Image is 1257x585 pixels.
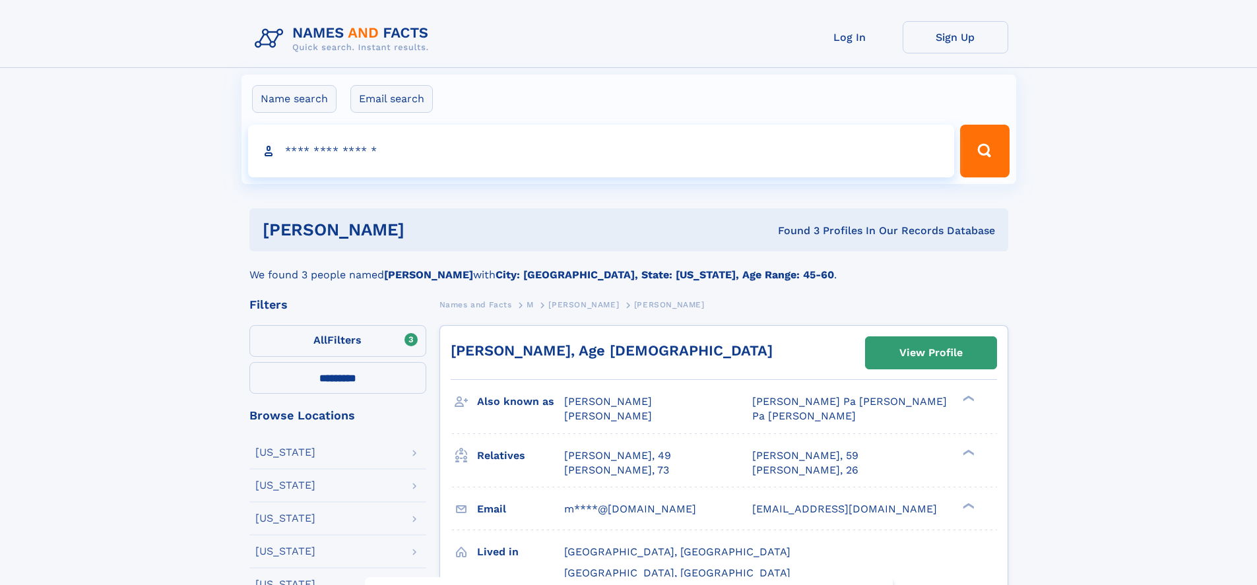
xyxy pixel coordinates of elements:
[384,268,473,281] b: [PERSON_NAME]
[591,224,995,238] div: Found 3 Profiles In Our Records Database
[564,395,652,408] span: [PERSON_NAME]
[248,125,955,177] input: search input
[903,21,1008,53] a: Sign Up
[249,325,426,357] label: Filters
[249,410,426,421] div: Browse Locations
[249,21,439,57] img: Logo Names and Facts
[477,541,564,563] h3: Lived in
[477,390,564,413] h3: Also known as
[866,337,996,369] a: View Profile
[255,546,315,557] div: [US_STATE]
[548,296,619,313] a: [PERSON_NAME]
[350,85,433,113] label: Email search
[797,21,903,53] a: Log In
[477,445,564,467] h3: Relatives
[263,222,591,238] h1: [PERSON_NAME]
[527,300,534,309] span: M
[752,463,858,477] a: [PERSON_NAME], 26
[960,125,1009,177] button: Search Button
[959,394,975,403] div: ❯
[252,85,337,113] label: Name search
[752,395,947,408] span: [PERSON_NAME] Pa [PERSON_NAME]
[634,300,705,309] span: [PERSON_NAME]
[255,480,315,491] div: [US_STATE]
[752,448,858,463] a: [PERSON_NAME], 59
[249,251,1008,283] div: We found 3 people named with .
[752,503,937,515] span: [EMAIL_ADDRESS][DOMAIN_NAME]
[959,448,975,456] div: ❯
[564,545,790,558] span: [GEOGRAPHIC_DATA], [GEOGRAPHIC_DATA]
[451,342,773,359] a: [PERSON_NAME], Age [DEMOGRAPHIC_DATA]
[255,513,315,524] div: [US_STATE]
[564,448,671,463] a: [PERSON_NAME], 49
[439,296,512,313] a: Names and Facts
[564,410,652,422] span: [PERSON_NAME]
[313,334,327,346] span: All
[564,463,669,477] a: [PERSON_NAME], 73
[548,300,619,309] span: [PERSON_NAME]
[255,447,315,458] div: [US_STATE]
[249,299,426,311] div: Filters
[959,501,975,510] div: ❯
[899,338,963,368] div: View Profile
[477,498,564,520] h3: Email
[752,410,856,422] span: Pa [PERSON_NAME]
[564,567,790,579] span: [GEOGRAPHIC_DATA], [GEOGRAPHIC_DATA]
[496,268,834,281] b: City: [GEOGRAPHIC_DATA], State: [US_STATE], Age Range: 45-60
[527,296,534,313] a: M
